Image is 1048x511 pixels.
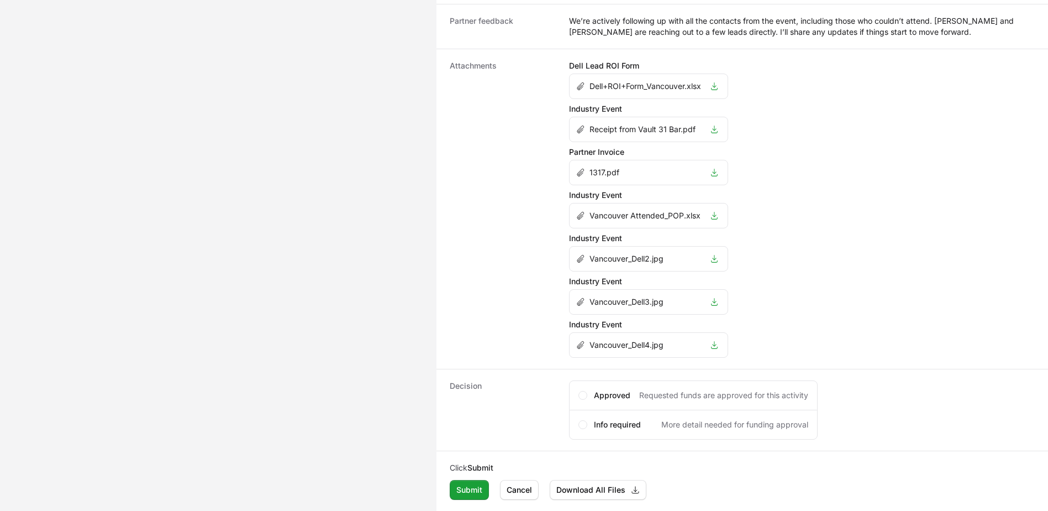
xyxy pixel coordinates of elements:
span: Download All Files [556,483,640,497]
button: Cancel [500,480,539,500]
button: Download All Files [550,480,646,500]
span: More detail needed for funding approval [661,419,808,430]
span: Approved [594,390,630,401]
span: Submit [456,483,482,497]
h3: Industry Event [569,103,728,114]
p: Vancouver Attended_POP.xlsx [589,210,701,221]
h3: Industry Event [569,319,728,330]
button: Submit [450,480,489,500]
span: Cancel [507,483,532,497]
h3: Industry Event [569,276,728,287]
b: Submit [467,463,493,472]
span: Info required [594,419,641,430]
span: Requested funds are approved for this activity [639,390,808,401]
p: Receipt from Vault 31 Bar.pdf [589,124,696,135]
p: Dell+ROI+Form_Vancouver.xlsx [589,81,701,92]
h3: Industry Event [569,190,728,201]
p: Vancouver_Dell4.jpg [589,340,663,351]
dd: We’re actively following up with all the contacts from the event, including those who couldn’t at... [569,15,1035,38]
p: Click [450,462,1035,473]
p: Vancouver_Dell3.jpg [589,296,663,307]
dt: Partner feedback [450,15,556,38]
dt: Decision [450,380,556,440]
dt: Attachments [450,60,556,358]
p: 1317.pdf [589,167,619,178]
h3: Partner Invoice [569,147,728,158]
h3: Dell Lead ROI Form [569,60,728,71]
h3: Industry Event [569,233,728,244]
p: Vancouver_Dell2.jpg [589,253,663,264]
